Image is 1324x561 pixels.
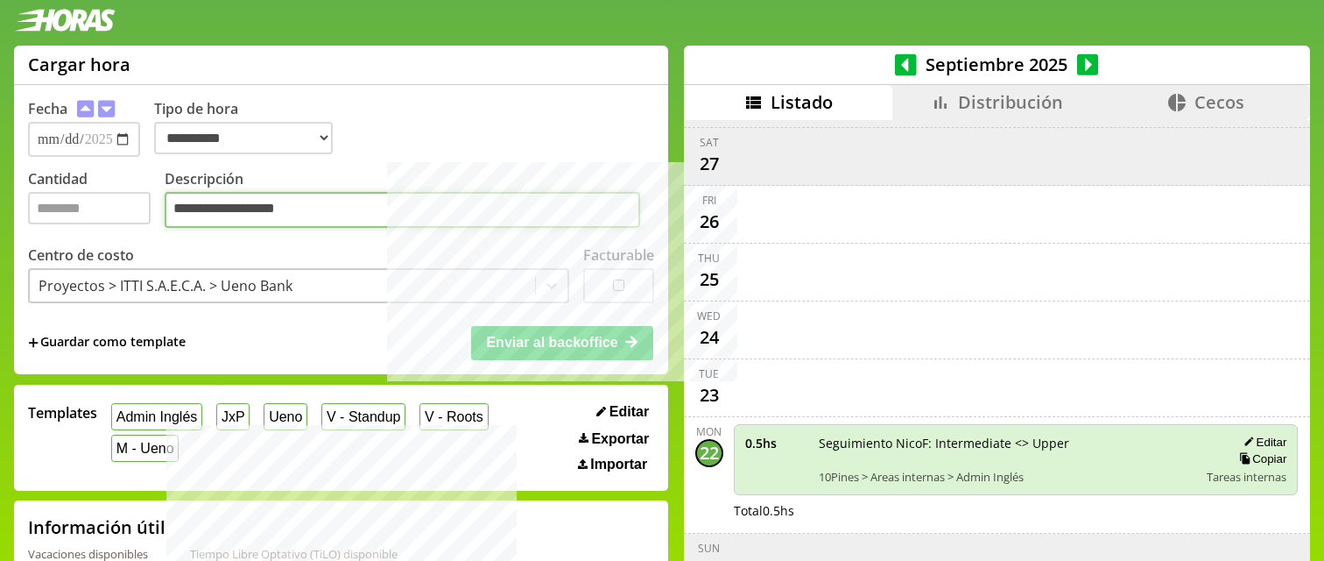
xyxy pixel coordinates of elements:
button: Editar [591,403,654,421]
span: Importar [590,457,647,472]
label: Facturable [583,245,654,265]
select: Tipo de hora [154,122,333,154]
span: + [28,333,39,352]
div: Total 0.5 hs [734,502,1299,519]
span: Templates [28,403,97,423]
div: 25 [695,266,723,294]
div: Proyectos > ITTI S.A.E.C.A. > Ueno Bank [39,276,292,295]
span: Exportar [591,431,649,447]
div: Tue [699,366,719,381]
span: Listado [771,90,833,114]
span: Tareas internas [1207,469,1286,485]
span: Cecos [1194,90,1244,114]
div: 27 [695,150,723,178]
span: 10Pines > Areas internas > Admin Inglés [819,469,1195,485]
div: 26 [695,208,723,236]
button: Exportar [574,430,654,448]
button: Enviar al backoffice [471,326,653,359]
img: logotipo [14,9,116,32]
span: Septiembre 2025 [917,53,1077,76]
div: Mon [696,424,722,439]
button: V - Standup [321,403,405,430]
div: Sat [700,135,719,150]
span: Distribución [958,90,1063,114]
div: 23 [695,381,723,409]
button: M - Ueno [111,435,179,462]
div: Fri [702,193,716,208]
div: 22 [695,439,723,467]
button: JxP [216,403,250,430]
button: Admin Inglés [111,403,202,430]
textarea: Descripción [165,192,640,229]
span: Enviar al backoffice [486,335,617,350]
span: Editar [609,404,649,420]
label: Centro de costo [28,245,134,265]
button: Ueno [264,403,307,430]
span: Seguimiento NicoF: Intermediate <> Upper [819,435,1195,451]
div: Thu [698,251,720,266]
input: Cantidad [28,192,151,224]
label: Descripción [165,169,654,233]
button: Copiar [1234,451,1286,466]
label: Fecha [28,99,67,118]
div: 24 [695,323,723,352]
h2: Información útil [28,515,165,539]
label: Tipo de hora [154,99,347,157]
label: Cantidad [28,169,165,233]
span: +Guardar como template [28,333,186,352]
button: Editar [1238,435,1286,450]
button: V - Roots [419,403,488,430]
h1: Cargar hora [28,53,130,76]
span: 0.5 hs [745,435,806,451]
div: Wed [697,309,721,323]
div: Sun [698,541,720,556]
